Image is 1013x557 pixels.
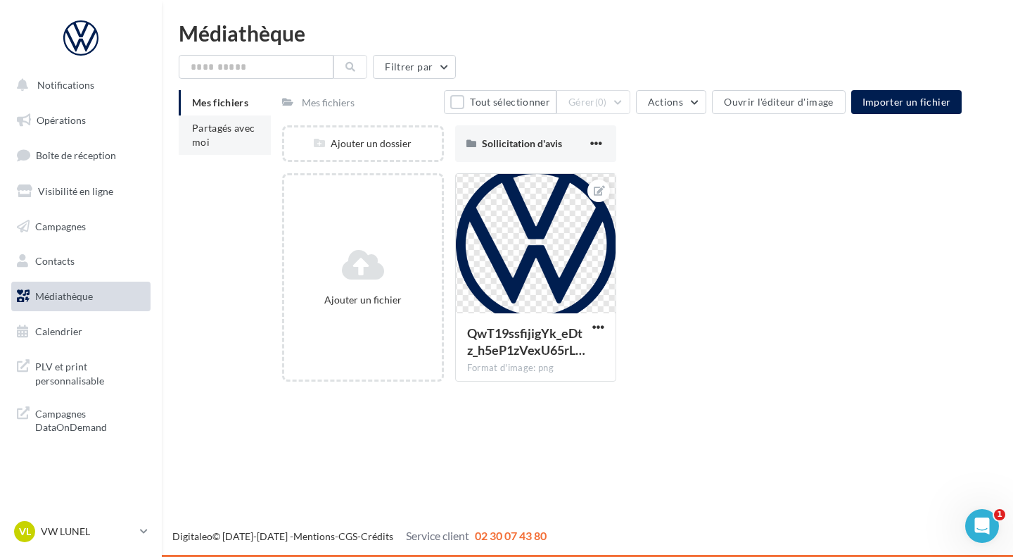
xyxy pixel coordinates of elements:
span: PLV et print personnalisable [35,357,145,387]
a: Mentions [293,530,335,542]
span: Campagnes DataOnDemand [35,404,145,434]
a: Campagnes DataOnDemand [8,399,153,440]
a: Contacts [8,246,153,276]
span: Médiathèque [35,290,93,302]
span: VL [19,525,31,539]
span: QwT19ssfijigYk_eDtz_h5eP1zVexU65rL4k1jvdCLZ0xm10jEgPgJ8Fk0RD8yn8uCLsZDRwCyEpsccKPg=s0 [467,325,585,358]
span: Visibilité en ligne [38,185,113,197]
a: VL VW LUNEL [11,518,151,545]
span: Service client [406,529,469,542]
a: Crédits [361,530,393,542]
span: (0) [595,96,607,108]
span: Notifications [37,79,94,91]
span: © [DATE]-[DATE] - - - [172,530,547,542]
a: Boîte de réception [8,140,153,170]
span: Contacts [35,255,75,267]
button: Notifications [8,70,148,100]
a: Calendrier [8,317,153,346]
a: Opérations [8,106,153,135]
a: Campagnes [8,212,153,242]
span: Opérations [37,114,86,126]
span: Actions [648,96,683,108]
iframe: Intercom live chat [965,509,999,543]
span: Campagnes [35,220,86,232]
button: Gérer(0) [556,90,630,114]
a: PLV et print personnalisable [8,351,153,393]
span: Calendrier [35,325,82,337]
div: Médiathèque [179,23,996,44]
div: Format d'image: png [467,362,604,375]
span: Mes fichiers [192,96,248,108]
div: Ajouter un dossier [284,137,441,151]
button: Tout sélectionner [444,90,556,114]
a: Digitaleo [172,530,212,542]
button: Ouvrir l'éditeur d'image [712,90,845,114]
a: Visibilité en ligne [8,177,153,206]
button: Actions [636,90,706,114]
div: Ajouter un fichier [290,293,435,307]
a: Médiathèque [8,282,153,311]
span: Partagés avec moi [192,122,255,148]
a: CGS [338,530,357,542]
span: Importer un fichier [862,96,951,108]
span: Sollicitation d'avis [482,137,562,149]
p: VW LUNEL [41,525,134,539]
span: 02 30 07 43 80 [475,529,547,542]
div: Mes fichiers [302,96,355,110]
span: 1 [994,509,1005,520]
span: Boîte de réception [36,149,116,161]
button: Importer un fichier [851,90,962,114]
button: Filtrer par [373,55,456,79]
